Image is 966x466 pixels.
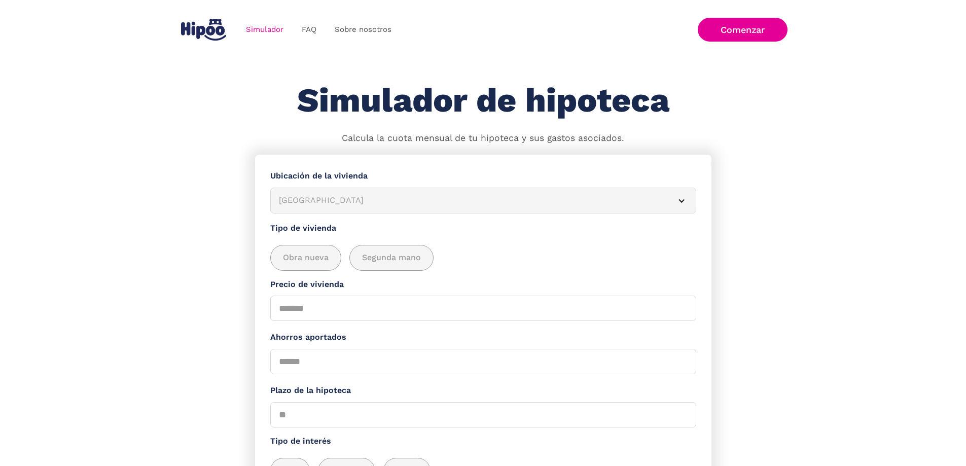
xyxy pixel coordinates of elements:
label: Tipo de vivienda [270,222,696,235]
label: Plazo de la hipoteca [270,384,696,397]
a: Simulador [237,20,293,40]
span: Obra nueva [283,252,329,264]
div: [GEOGRAPHIC_DATA] [279,194,663,207]
a: home [179,15,229,45]
a: FAQ [293,20,326,40]
a: Comenzar [698,18,788,42]
p: Calcula la cuota mensual de tu hipoteca y sus gastos asociados. [342,132,624,145]
label: Precio de vivienda [270,278,696,291]
label: Tipo de interés [270,435,696,448]
div: add_description_here [270,245,696,271]
h1: Simulador de hipoteca [297,82,669,119]
article: [GEOGRAPHIC_DATA] [270,188,696,213]
span: Segunda mano [362,252,421,264]
a: Sobre nosotros [326,20,401,40]
label: Ubicación de la vivienda [270,170,696,183]
label: Ahorros aportados [270,331,696,344]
